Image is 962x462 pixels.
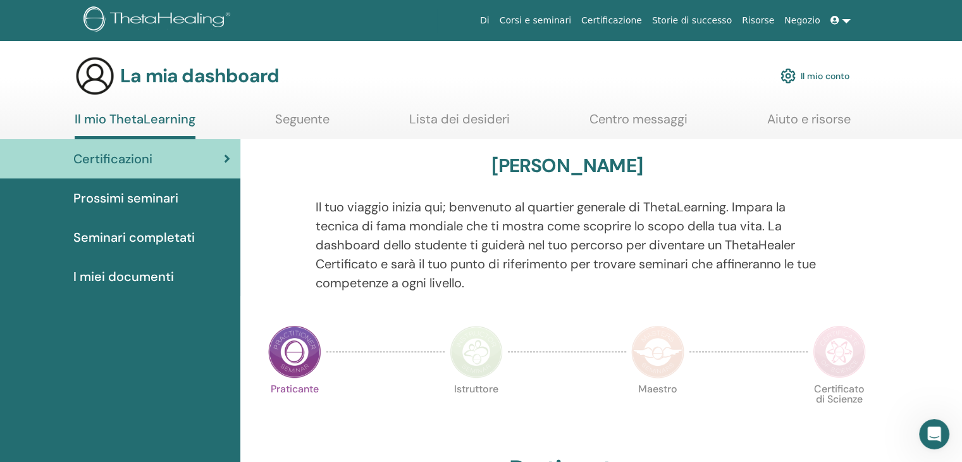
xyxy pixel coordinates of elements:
[589,111,688,136] a: Centro messaggi
[647,9,737,32] a: Storie di successo
[275,111,330,136] a: Seguente
[652,15,732,25] font: Storie di successo
[813,325,866,378] img: Certificato di Scienze
[631,325,684,378] img: Maestro
[767,111,851,136] a: Aiuto e risorse
[73,268,174,285] font: I miei documenti
[576,9,647,32] a: Certificazione
[480,15,490,25] font: Di
[784,15,820,25] font: Negozio
[475,9,495,32] a: Di
[268,325,321,378] img: Praticante
[589,111,688,127] font: Centro messaggi
[275,111,330,127] font: Seguente
[73,190,178,206] font: Prossimi seminari
[73,229,195,246] font: Seminari completati
[742,15,774,25] font: Risorse
[779,9,825,32] a: Negozio
[919,419,949,449] iframe: Chat intercom in diretta
[83,6,235,35] img: logo.png
[638,382,677,396] font: Maestro
[409,111,510,127] font: Lista dei desideri
[814,382,865,406] font: Certificato di Scienze
[409,111,510,136] a: Lista dei desideri
[450,325,503,378] img: Istruttore
[75,56,115,96] img: generic-user-icon.jpg
[491,153,643,178] font: [PERSON_NAME]
[737,9,779,32] a: Risorse
[767,111,851,127] font: Aiuto e risorse
[780,62,849,90] a: Il mio conto
[801,71,849,82] font: Il mio conto
[120,63,279,88] font: La mia dashboard
[73,151,152,167] font: Certificazioni
[454,382,498,396] font: Istruttore
[75,111,195,127] font: Il mio ThetaLearning
[75,111,195,139] a: Il mio ThetaLearning
[316,199,816,291] font: Il tuo viaggio inizia qui; benvenuto al quartier generale di ThetaLearning. Impara la tecnica di ...
[581,15,642,25] font: Certificazione
[500,15,571,25] font: Corsi e seminari
[780,65,796,87] img: cog.svg
[495,9,576,32] a: Corsi e seminari
[271,382,319,396] font: Praticante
